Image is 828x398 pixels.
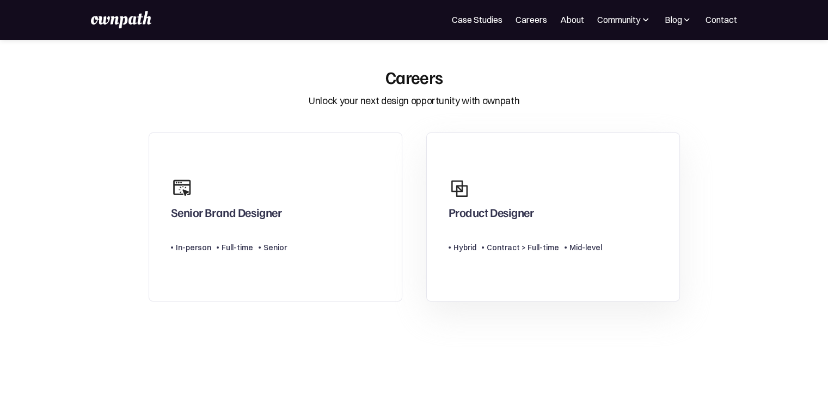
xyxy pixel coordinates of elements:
div: Unlock your next design opportunity with ownpath [309,94,519,108]
div: In-person [176,241,211,254]
div: Blog [664,13,682,26]
a: Contact [706,13,737,26]
a: Careers [516,13,547,26]
a: Product DesignerHybridContract > Full-timeMid-level [426,132,680,302]
a: About [560,13,584,26]
a: Senior Brand DesignerIn-personFull-timeSenior [149,132,402,302]
div: Careers [385,67,443,87]
div: Community [597,13,651,26]
div: Full-time [222,241,253,254]
div: Contract > Full-time [487,241,559,254]
div: Mid-level [569,241,602,254]
div: Senior Brand Designer [171,205,282,225]
div: Hybrid [453,241,476,254]
div: Product Designer [449,205,534,225]
div: Blog [664,13,692,26]
div: Senior [263,241,287,254]
a: Case Studies [452,13,502,26]
div: Community [597,13,640,26]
